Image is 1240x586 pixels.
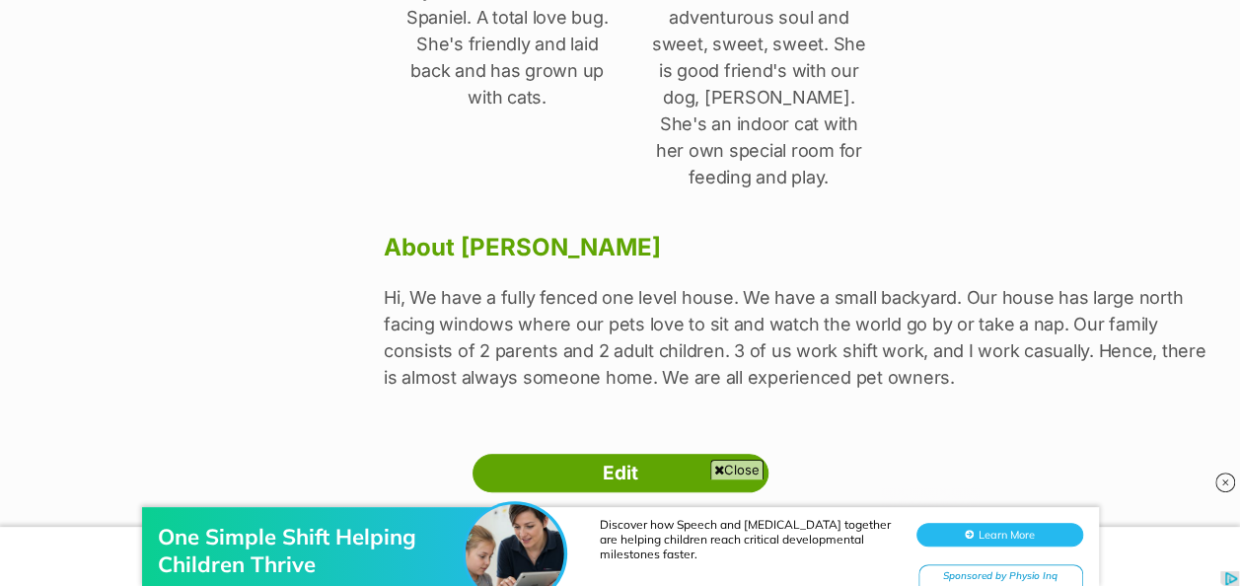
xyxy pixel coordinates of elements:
[710,460,764,479] span: Close
[466,37,564,135] img: One Simple Shift Helping Children Thrive
[384,234,1210,261] h3: About [PERSON_NAME]
[600,49,896,94] div: Discover how Speech and [MEDICAL_DATA] together are helping children reach critical developmental...
[916,55,1083,79] button: Learn More
[384,284,1210,391] p: Hi, We have a fully fenced one level house. We have a small backyard. Our house has large north f...
[158,55,474,110] div: One Simple Shift Helping Children Thrive
[1215,473,1235,492] img: close_rtb.svg
[473,454,768,493] a: Edit
[918,97,1083,121] div: Sponsored by Physio Inq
